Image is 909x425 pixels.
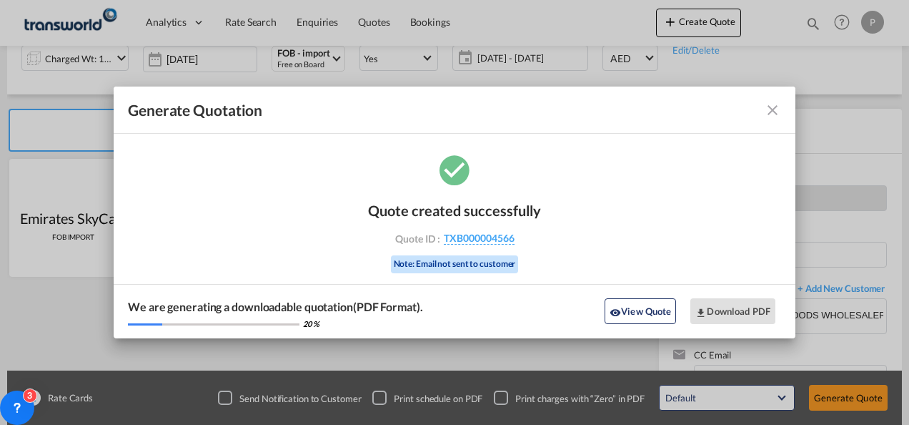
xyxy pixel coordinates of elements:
md-dialog: Generate Quotation Quote ... [114,87,795,338]
md-icon: icon-checkbox-marked-circle [437,152,472,187]
div: 20 % [303,318,319,329]
div: Note: Email not sent to customer [391,255,519,273]
button: icon-eyeView Quote [605,298,676,324]
md-icon: icon-close fg-AAA8AD cursor m-0 [764,102,781,119]
button: Download PDF [690,298,775,324]
div: Quote ID : [372,232,537,245]
md-icon: icon-download [695,307,707,318]
md-icon: icon-eye [610,307,621,318]
div: Quote created successfully [368,202,541,219]
div: We are generating a downloadable quotation(PDF Format). [128,299,423,315]
span: Generate Quotation [128,101,262,119]
span: TXB000004566 [444,232,515,245]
